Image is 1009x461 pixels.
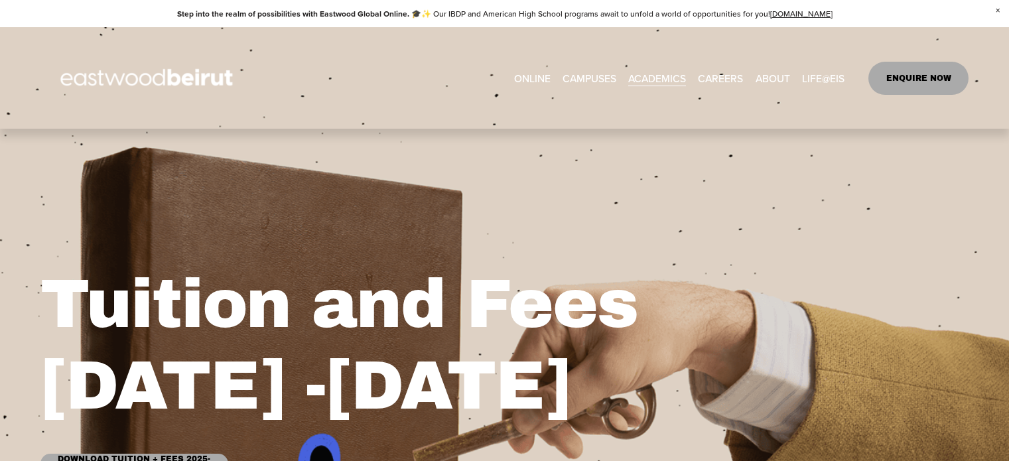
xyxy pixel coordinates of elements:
span: LIFE@EIS [802,69,844,88]
span: ABOUT [756,69,790,88]
a: folder dropdown [563,68,616,88]
span: CAMPUSES [563,69,616,88]
a: ONLINE [514,68,551,88]
a: folder dropdown [756,68,790,88]
img: EastwoodIS Global Site [40,44,257,112]
h1: Tuition and Fees [DATE] -[DATE] [40,263,735,428]
a: [DOMAIN_NAME] [770,8,833,19]
a: folder dropdown [802,68,844,88]
a: CAREERS [698,68,743,88]
span: ACADEMICS [628,69,686,88]
a: ENQUIRE NOW [868,62,969,95]
a: folder dropdown [628,68,686,88]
